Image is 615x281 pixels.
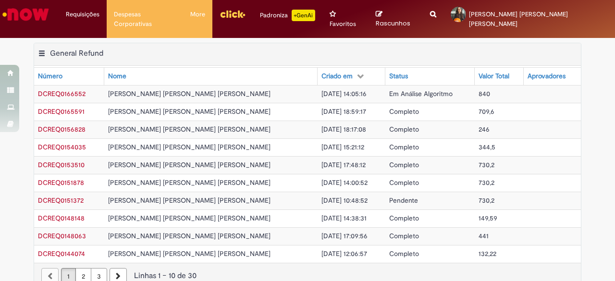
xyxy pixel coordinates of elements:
[479,143,495,151] span: 344,5
[389,196,418,205] span: Pendente
[108,214,271,222] span: [PERSON_NAME] [PERSON_NAME] [PERSON_NAME]
[38,232,86,240] span: DCREQ0148063
[321,196,368,205] span: [DATE] 10:48:52
[321,143,364,151] span: [DATE] 15:21:12
[321,89,367,98] span: [DATE] 14:05:16
[376,10,416,28] a: Rascunhos
[38,107,85,116] span: DCREQ0165591
[321,125,366,134] span: [DATE] 18:17:08
[389,249,419,258] span: Completo
[321,214,367,222] span: [DATE] 14:38:31
[38,214,85,222] span: DCREQ0148148
[376,19,410,28] span: Rascunhos
[38,143,86,151] a: Abrir Registro: DCREQ0154035
[38,249,85,258] a: Abrir Registro: DCREQ0144074
[38,196,84,205] span: DCREQ0151372
[479,232,489,240] span: 441
[479,249,496,258] span: 132,22
[38,125,86,134] a: Abrir Registro: DCREQ0156828
[38,214,85,222] a: Abrir Registro: DCREQ0148148
[38,125,86,134] span: DCREQ0156828
[220,7,246,21] img: click_logo_yellow_360x200.png
[38,196,84,205] a: Abrir Registro: DCREQ0151372
[38,143,86,151] span: DCREQ0154035
[330,19,356,29] span: Favoritos
[38,160,85,169] span: DCREQ0153510
[389,107,419,116] span: Completo
[389,214,419,222] span: Completo
[321,249,367,258] span: [DATE] 12:06:57
[479,125,490,134] span: 246
[108,178,271,187] span: [PERSON_NAME] [PERSON_NAME] [PERSON_NAME]
[479,214,497,222] span: 149,59
[190,10,205,19] span: More
[321,72,353,81] div: Criado em
[108,72,126,81] div: Nome
[50,49,103,58] h2: General Refund
[108,160,271,169] span: [PERSON_NAME] [PERSON_NAME] [PERSON_NAME]
[38,72,62,81] div: Número
[321,178,368,187] span: [DATE] 14:00:52
[114,10,176,29] span: Despesas Corporativas
[389,160,419,169] span: Completo
[389,72,408,81] div: Status
[528,72,566,81] div: Aprovadores
[389,89,453,98] span: Em Análise Algoritmo
[108,125,271,134] span: [PERSON_NAME] [PERSON_NAME] [PERSON_NAME]
[389,232,419,240] span: Completo
[38,89,86,98] a: Abrir Registro: DCREQ0166552
[108,143,271,151] span: [PERSON_NAME] [PERSON_NAME] [PERSON_NAME]
[38,89,86,98] span: DCREQ0166552
[38,249,85,258] span: DCREQ0144074
[38,107,85,116] a: Abrir Registro: DCREQ0165591
[1,5,50,24] img: ServiceNow
[108,107,271,116] span: [PERSON_NAME] [PERSON_NAME] [PERSON_NAME]
[108,89,271,98] span: [PERSON_NAME] [PERSON_NAME] [PERSON_NAME]
[66,10,99,19] span: Requisições
[321,160,366,169] span: [DATE] 17:48:12
[389,125,419,134] span: Completo
[108,196,271,205] span: [PERSON_NAME] [PERSON_NAME] [PERSON_NAME]
[38,49,46,61] button: General Refund Menu de contexto
[479,196,494,205] span: 730,2
[479,72,509,81] div: Valor Total
[38,178,84,187] span: DCREQ0151878
[38,178,84,187] a: Abrir Registro: DCREQ0151878
[389,143,419,151] span: Completo
[108,232,271,240] span: [PERSON_NAME] [PERSON_NAME] [PERSON_NAME]
[38,160,85,169] a: Abrir Registro: DCREQ0153510
[479,160,494,169] span: 730,2
[389,178,419,187] span: Completo
[479,178,494,187] span: 730,2
[479,89,490,98] span: 840
[260,10,315,21] div: Padroniza
[38,232,86,240] a: Abrir Registro: DCREQ0148063
[321,232,368,240] span: [DATE] 17:09:56
[108,249,271,258] span: [PERSON_NAME] [PERSON_NAME] [PERSON_NAME]
[479,107,494,116] span: 709,6
[321,107,366,116] span: [DATE] 18:59:17
[292,10,315,21] p: +GenAi
[469,10,568,28] span: [PERSON_NAME] [PERSON_NAME] [PERSON_NAME]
